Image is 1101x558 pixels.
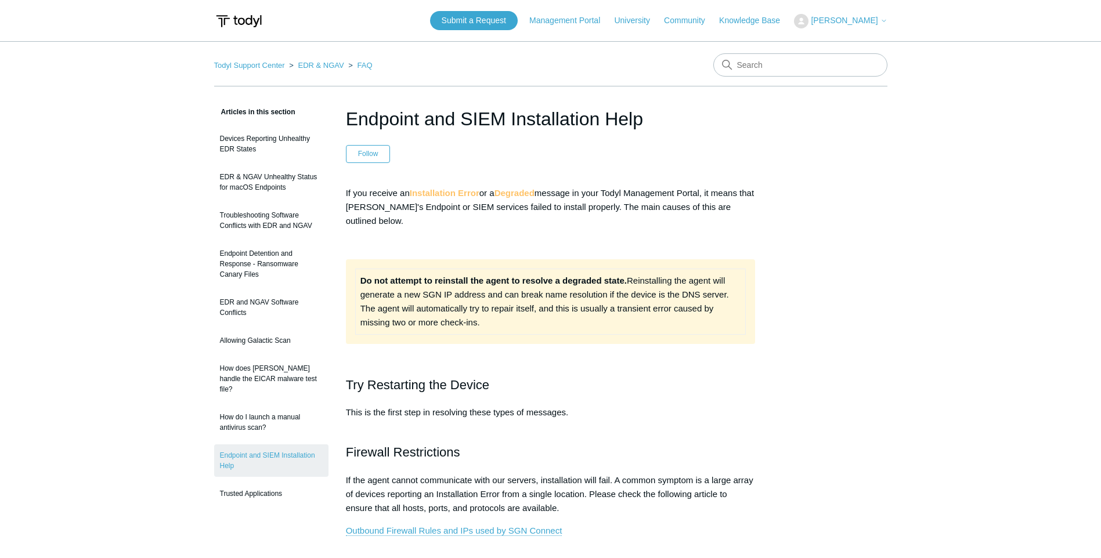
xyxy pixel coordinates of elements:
[614,15,661,27] a: University
[214,166,329,198] a: EDR & NGAV Unhealthy Status for macOS Endpoints
[494,188,535,198] strong: Degraded
[346,473,756,515] p: If the agent cannot communicate with our servers, installation will fail. A common symptom is a l...
[410,188,479,198] strong: Installation Error
[346,105,756,133] h1: Endpoint and SIEM Installation Help
[664,15,717,27] a: Community
[713,53,887,77] input: Search
[529,15,612,27] a: Management Portal
[346,61,372,70] li: FAQ
[355,269,746,334] td: Reinstalling the agent will generate a new SGN IP address and can break name resolution if the de...
[346,526,562,536] a: Outbound Firewall Rules and IPs used by SGN Connect
[214,483,329,505] a: Trusted Applications
[214,61,285,70] a: Todyl Support Center
[346,405,756,433] p: This is the first step in resolving these types of messages.
[214,61,287,70] li: Todyl Support Center
[214,329,329,352] a: Allowing Galactic Scan
[214,406,329,439] a: How do I launch a manual antivirus scan?
[430,11,518,30] a: Submit a Request
[346,186,756,228] p: If you receive an or a message in your Todyl Management Portal, it means that [PERSON_NAME]'s End...
[360,276,627,285] strong: Do not attempt to reinstall the agent to resolve a degraded state.
[346,145,391,162] button: Follow Article
[214,444,329,477] a: Endpoint and SIEM Installation Help
[358,61,373,70] a: FAQ
[346,442,756,462] h2: Firewall Restrictions
[811,16,878,25] span: [PERSON_NAME]
[298,61,344,70] a: EDR & NGAV
[214,291,329,324] a: EDR and NGAV Software Conflicts
[719,15,792,27] a: Knowledge Base
[214,108,295,116] span: Articles in this section
[214,357,329,400] a: How does [PERSON_NAME] handle the EICAR malware test file?
[214,10,263,32] img: Todyl Support Center Help Center home page
[214,204,329,237] a: Troubleshooting Software Conflicts with EDR and NGAV
[214,242,329,285] a: Endpoint Detention and Response - Ransomware Canary Files
[287,61,346,70] li: EDR & NGAV
[346,375,756,395] h2: Try Restarting the Device
[794,14,887,28] button: [PERSON_NAME]
[214,128,329,160] a: Devices Reporting Unhealthy EDR States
